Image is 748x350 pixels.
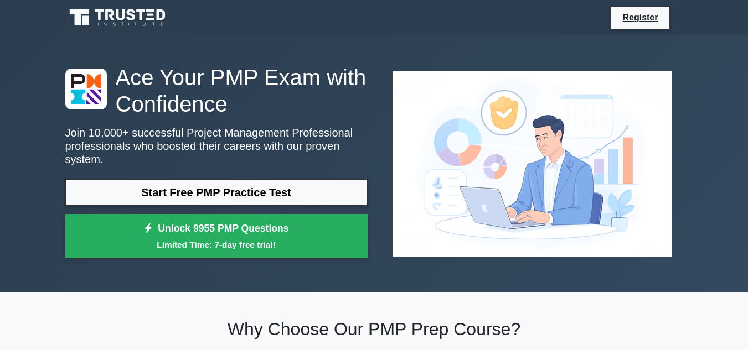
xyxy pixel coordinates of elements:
h1: Ace Your PMP Exam with Confidence [65,64,368,117]
a: Unlock 9955 PMP QuestionsLimited Time: 7-day free trial! [65,214,368,258]
img: Project Management Professional Preview [384,62,680,265]
small: Limited Time: 7-day free trial! [79,238,354,251]
a: Register [616,11,664,24]
p: Join 10,000+ successful Project Management Professional professionals who boosted their careers w... [65,126,368,166]
a: Start Free PMP Practice Test [65,179,368,206]
h2: Why Choose Our PMP Prep Course? [65,318,683,339]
